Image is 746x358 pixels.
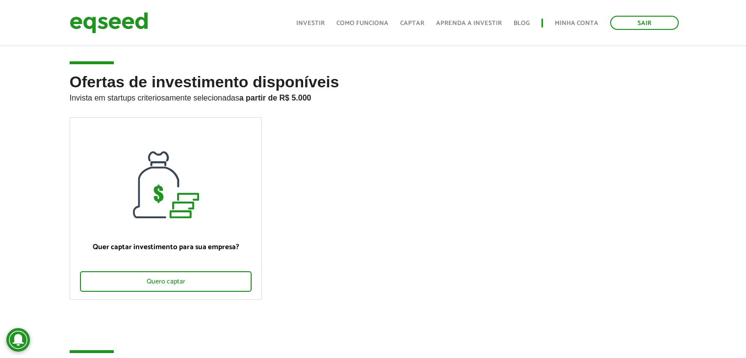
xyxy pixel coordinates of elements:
[70,10,148,36] img: EqSeed
[80,243,252,252] p: Quer captar investimento para sua empresa?
[436,20,502,26] a: Aprenda a investir
[70,91,677,102] p: Invista em startups criteriosamente selecionadas
[400,20,424,26] a: Captar
[555,20,598,26] a: Minha conta
[610,16,679,30] a: Sair
[336,20,388,26] a: Como funciona
[70,117,262,300] a: Quer captar investimento para sua empresa? Quero captar
[70,74,677,117] h2: Ofertas de investimento disponíveis
[80,271,252,292] div: Quero captar
[296,20,325,26] a: Investir
[239,94,311,102] strong: a partir de R$ 5.000
[514,20,530,26] a: Blog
